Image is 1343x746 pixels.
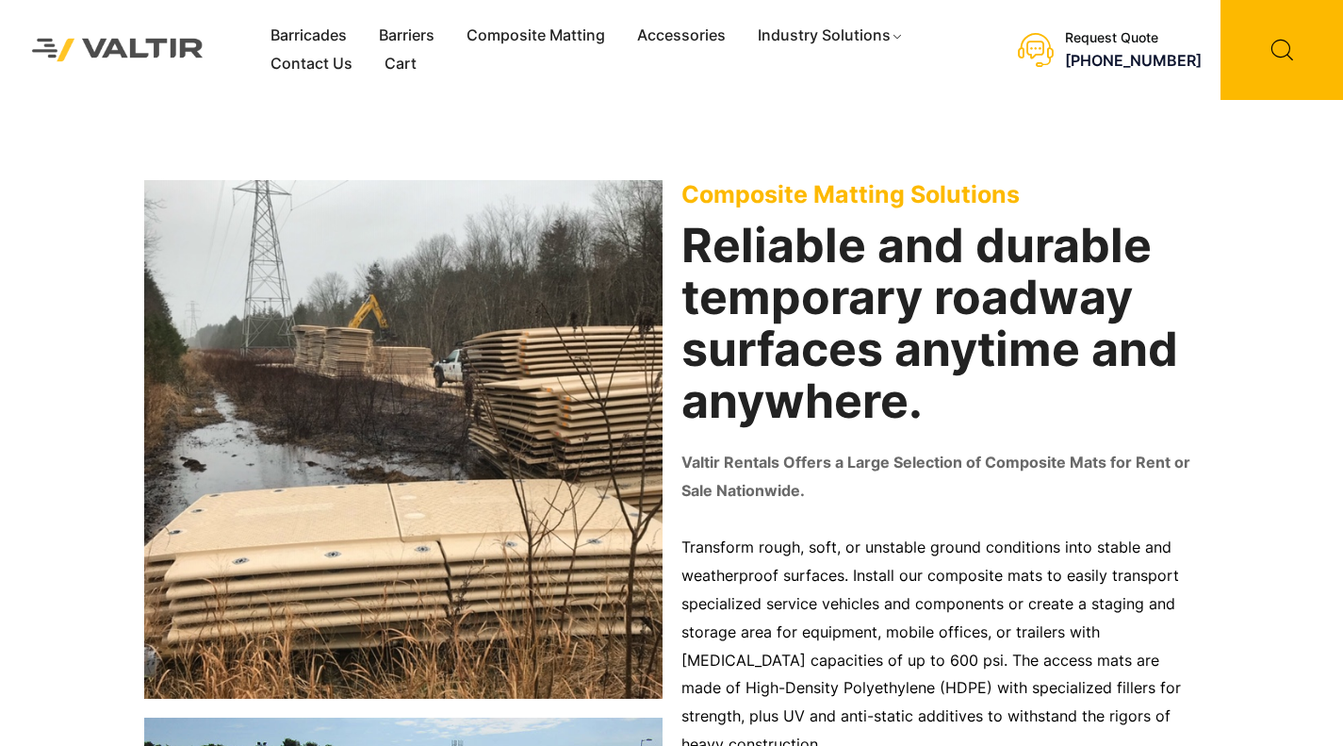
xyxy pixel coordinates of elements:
[369,50,433,78] a: Cart
[681,449,1200,506] p: Valtir Rentals Offers a Large Selection of Composite Mats for Rent or Sale Nationwide.
[621,22,742,50] a: Accessories
[1065,30,1202,46] div: Request Quote
[254,22,363,50] a: Barricades
[681,220,1200,427] h2: Reliable and durable temporary roadway surfaces anytime and anywhere.
[14,21,221,80] img: Valtir Rentals
[254,50,369,78] a: Contact Us
[1065,51,1202,70] a: [PHONE_NUMBER]
[742,22,920,50] a: Industry Solutions
[450,22,621,50] a: Composite Matting
[681,180,1200,208] p: Composite Matting Solutions
[363,22,450,50] a: Barriers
